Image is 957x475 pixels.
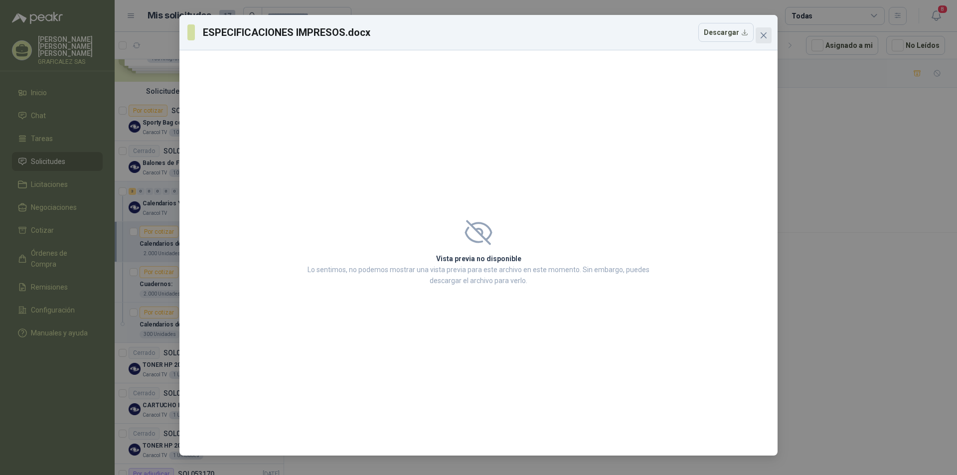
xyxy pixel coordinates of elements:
[203,25,371,40] h3: ESPECIFICACIONES IMPRESOS.docx
[756,27,772,43] button: Close
[305,253,652,264] h2: Vista previa no disponible
[698,23,754,42] button: Descargar
[760,31,768,39] span: close
[305,264,652,286] p: Lo sentimos, no podemos mostrar una vista previa para este archivo en este momento. Sin embargo, ...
